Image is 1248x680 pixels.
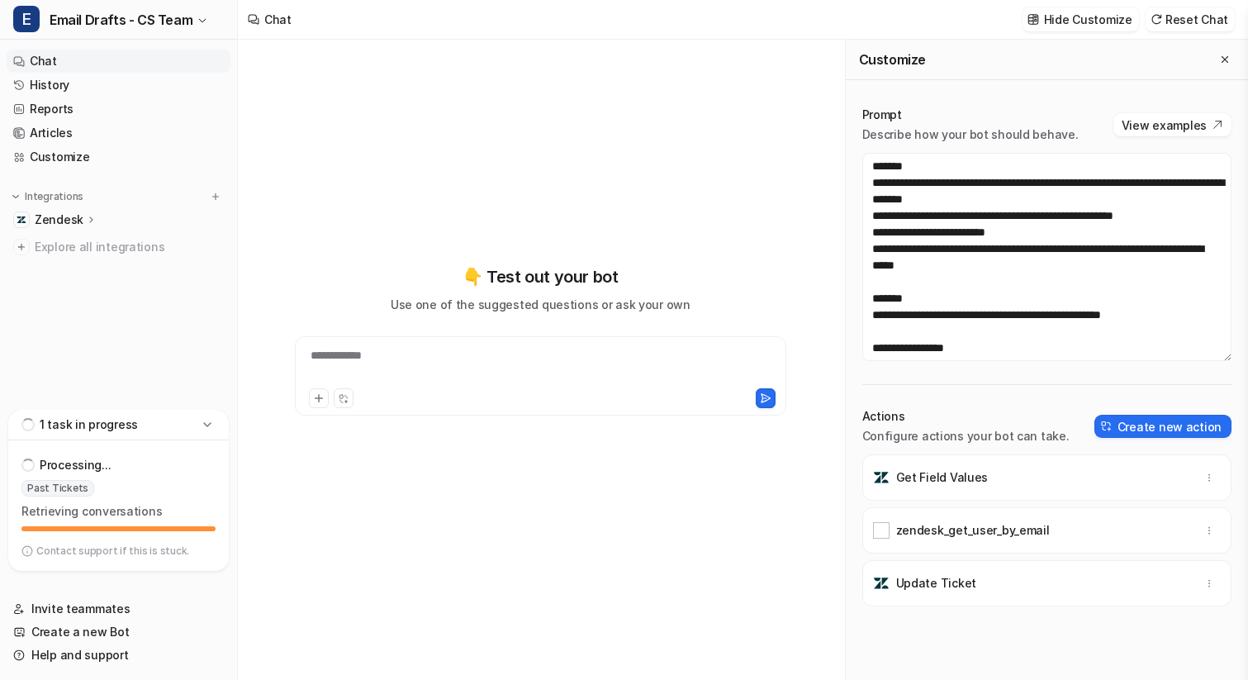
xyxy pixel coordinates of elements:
div: Chat [264,11,292,28]
a: Invite teammates [7,597,230,621]
img: Update Ticket icon [873,575,890,592]
button: View examples [1113,113,1231,136]
p: Describe how your bot should behave. [862,126,1079,143]
img: reset [1151,13,1162,26]
p: Get Field Values [896,469,989,486]
a: Customize [7,145,230,169]
img: explore all integrations [13,239,30,255]
span: Past Tickets [21,480,94,497]
p: Processing... [40,457,111,473]
a: Create a new Bot [7,621,230,644]
p: zendesk_get_user_by_email [896,522,1050,539]
p: Contact support if this is stuck. [36,544,189,558]
button: Reset Chat [1146,7,1235,31]
a: Articles [7,121,230,145]
img: menu_add.svg [210,191,221,202]
a: History [7,74,230,97]
img: create-action-icon.svg [1101,421,1113,432]
p: Update Ticket [896,575,976,592]
h2: Customize [859,51,926,68]
a: Explore all integrations [7,235,230,259]
span: Email Drafts - CS Team [50,8,192,31]
a: Chat [7,50,230,73]
button: Hide Customize [1023,7,1139,31]
p: 1 task in progress [40,416,138,433]
p: Actions [862,408,1070,425]
p: Integrations [25,190,83,203]
button: Create new action [1094,415,1231,438]
a: Help and support [7,644,230,667]
p: 👇 Test out your bot [463,264,618,289]
span: E [13,6,40,32]
p: Retrieving conversations [21,503,216,520]
button: Close flyout [1215,50,1235,69]
p: Configure actions your bot can take. [862,428,1070,445]
img: Get Field Values icon [873,469,890,486]
button: Integrations [7,188,88,205]
img: Zendesk [17,215,26,225]
img: zendesk_get_user_by_email icon [873,522,890,539]
p: Hide Customize [1044,11,1132,28]
p: Prompt [862,107,1079,123]
a: Reports [7,97,230,121]
img: customize [1027,13,1039,26]
p: Use one of the suggested questions or ask your own [391,296,690,313]
span: Explore all integrations [35,234,224,260]
img: expand menu [10,191,21,202]
p: Zendesk [35,212,83,228]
